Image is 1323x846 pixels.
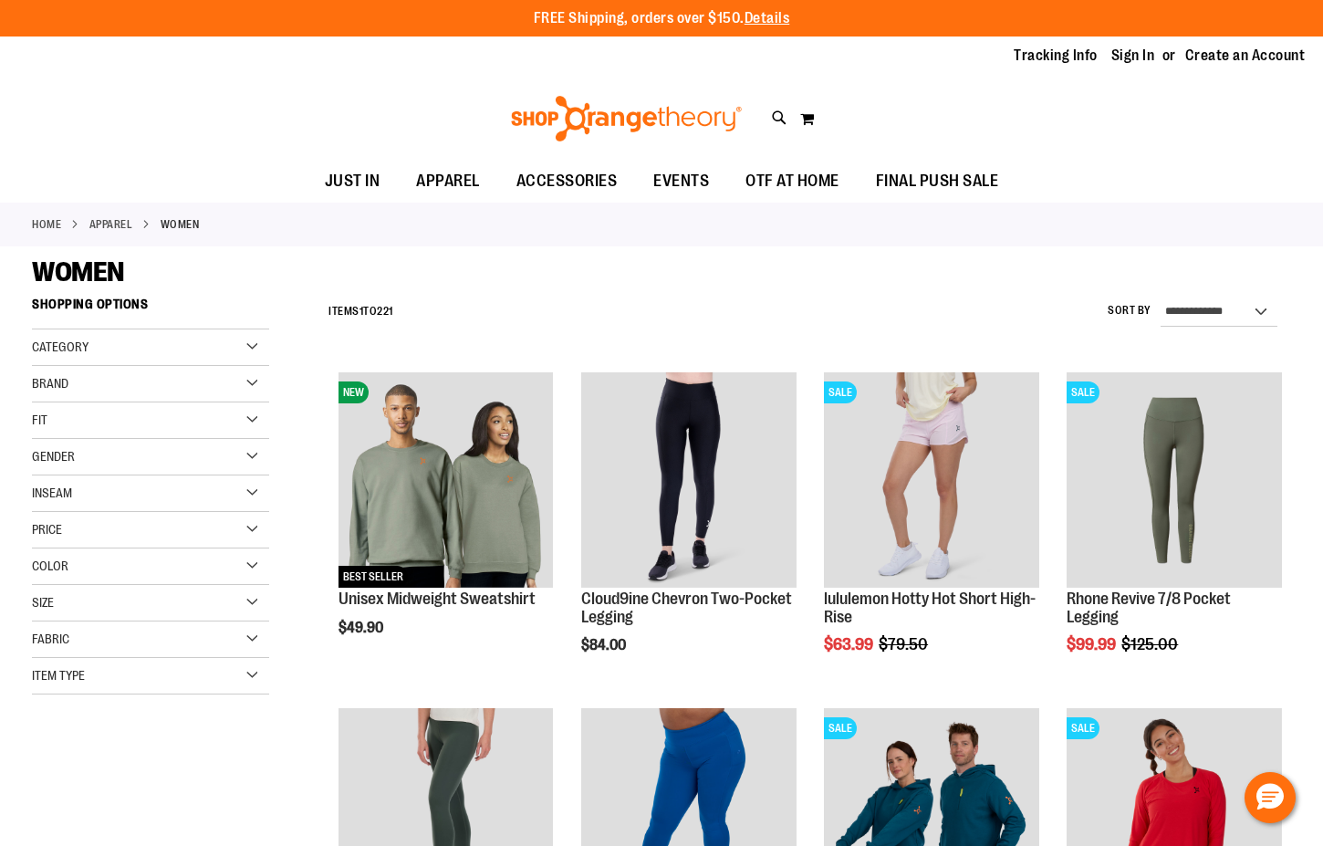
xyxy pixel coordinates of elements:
div: product [815,363,1048,700]
a: ACCESSORIES [498,161,636,203]
span: SALE [824,717,857,739]
span: Inseam [32,486,72,500]
a: Tracking Info [1014,46,1098,66]
span: Brand [32,376,68,391]
span: WOMEN [32,256,124,287]
a: Home [32,216,61,233]
a: OTF AT HOME [727,161,858,203]
img: Shop Orangetheory [508,96,745,141]
img: lululemon Hotty Hot Short High-Rise [824,372,1039,588]
span: Item Type [32,668,85,683]
span: SALE [1067,381,1099,403]
a: APPAREL [398,161,498,202]
strong: WOMEN [161,216,200,233]
span: SALE [1067,717,1099,739]
span: JUST IN [325,161,380,202]
p: FREE Shipping, orders over $150. [534,8,790,29]
a: APPAREL [89,216,133,233]
span: 221 [377,305,393,318]
button: Hello, have a question? Let’s chat. [1245,772,1296,823]
span: SALE [824,381,857,403]
div: product [572,363,806,700]
div: product [329,363,563,682]
span: Color [32,559,68,573]
a: Sign In [1111,46,1155,66]
a: Unisex Midweight Sweatshirt [339,590,536,608]
span: Fit [32,413,47,427]
label: Sort By [1108,303,1151,319]
a: FINAL PUSH SALE [858,161,1017,203]
a: Unisex Midweight SweatshirtNEWBEST SELLER [339,372,554,590]
img: Cloud9ine Chevron Two-Pocket Legging [581,372,797,588]
a: Create an Account [1185,46,1306,66]
span: $49.90 [339,620,386,636]
div: product [1057,363,1291,700]
a: Rhone Revive 7/8 Pocket LeggingSALE [1067,372,1282,590]
span: Gender [32,449,75,464]
span: $125.00 [1121,635,1181,653]
span: OTF AT HOME [745,161,839,202]
span: 1 [359,305,364,318]
span: $99.99 [1067,635,1119,653]
span: FINAL PUSH SALE [876,161,999,202]
a: JUST IN [307,161,399,203]
a: lululemon Hotty Hot Short High-Rise [824,590,1036,626]
span: $79.50 [879,635,931,653]
span: Fabric [32,632,69,646]
h2: Items to [328,298,393,326]
span: Size [32,595,54,610]
a: Cloud9ine Chevron Two-Pocket Legging [581,372,797,590]
a: Cloud9ine Chevron Two-Pocket Legging [581,590,792,626]
span: NEW [339,381,369,403]
span: EVENTS [653,161,709,202]
span: BEST SELLER [339,566,408,588]
span: APPAREL [416,161,480,202]
span: Price [32,522,62,537]
strong: Shopping Options [32,288,269,329]
span: Category [32,339,89,354]
span: $63.99 [824,635,876,653]
a: EVENTS [635,161,727,203]
a: Details [745,10,790,26]
a: Rhone Revive 7/8 Pocket Legging [1067,590,1231,626]
img: Unisex Midweight Sweatshirt [339,372,554,588]
span: $84.00 [581,637,629,653]
span: ACCESSORIES [516,161,618,202]
a: lululemon Hotty Hot Short High-RiseSALE [824,372,1039,590]
img: Rhone Revive 7/8 Pocket Legging [1067,372,1282,588]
